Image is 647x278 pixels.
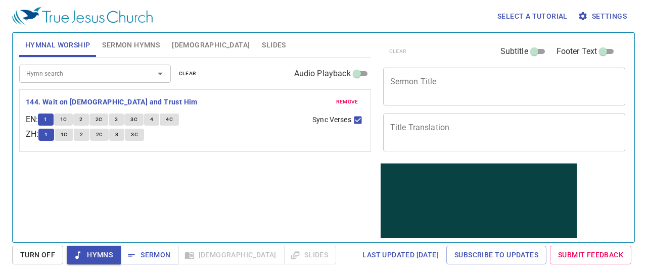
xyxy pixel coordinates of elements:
[166,115,173,124] span: 4C
[454,249,538,261] span: Subscribe to Updates
[115,115,118,124] span: 3
[131,130,138,139] span: 3C
[61,130,68,139] span: 1C
[379,162,578,245] iframe: from-child
[125,129,144,141] button: 3C
[12,246,63,264] button: Turn Off
[358,246,443,264] a: Last updated [DATE]
[96,130,103,139] span: 2C
[144,114,159,126] button: 4
[362,249,439,261] span: Last updated [DATE]
[150,115,153,124] span: 4
[12,7,153,25] img: True Jesus Church
[130,115,137,124] span: 3C
[557,45,597,58] span: Footer Text
[336,97,358,106] span: remove
[580,10,627,23] span: Settings
[55,129,74,141] button: 1C
[109,114,124,126] button: 3
[67,246,121,264] button: Hymns
[44,130,48,139] span: 1
[20,249,55,261] span: Turn Off
[312,115,351,125] span: Sync Verses
[493,7,572,26] button: Select a tutorial
[497,10,568,23] span: Select a tutorial
[90,129,109,141] button: 2C
[115,130,118,139] span: 3
[89,114,109,126] button: 2C
[446,246,546,264] a: Subscribe to Updates
[38,129,54,141] button: 1
[173,68,203,80] button: clear
[294,68,351,80] span: Audio Playback
[26,128,38,140] p: ZH :
[26,114,38,126] p: EN :
[160,114,179,126] button: 4C
[109,129,124,141] button: 3
[153,67,167,81] button: Open
[500,45,528,58] span: Subtitle
[124,114,144,126] button: 3C
[102,39,160,51] span: Sermon Hymns
[60,115,67,124] span: 1C
[79,115,82,124] span: 2
[44,115,47,124] span: 1
[330,96,364,108] button: remove
[80,130,83,139] span: 2
[26,96,198,108] b: 144. Wait on [DEMOGRAPHIC_DATA] and Trust Him
[74,129,89,141] button: 2
[576,7,631,26] button: Settings
[26,96,199,108] button: 144. Wait on [DEMOGRAPHIC_DATA] and Trust Him
[558,249,623,261] span: Submit Feedback
[128,249,170,261] span: Sermon
[179,69,197,78] span: clear
[172,39,250,51] span: [DEMOGRAPHIC_DATA]
[75,249,113,261] span: Hymns
[550,246,631,264] a: Submit Feedback
[120,246,178,264] button: Sermon
[73,114,88,126] button: 2
[96,115,103,124] span: 2C
[25,39,90,51] span: Hymnal Worship
[38,114,53,126] button: 1
[262,39,286,51] span: Slides
[54,114,73,126] button: 1C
